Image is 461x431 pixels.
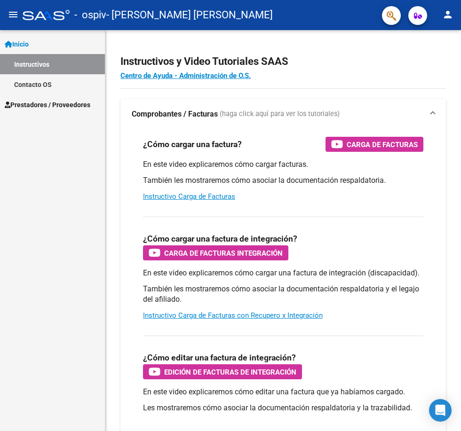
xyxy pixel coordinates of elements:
span: Carga de Facturas Integración [164,247,283,259]
span: (haga click aquí para ver los tutoriales) [220,109,340,119]
mat-icon: menu [8,9,19,20]
button: Carga de Facturas Integración [143,245,288,260]
a: Centro de Ayuda - Administración de O.S. [120,71,251,80]
p: También les mostraremos cómo asociar la documentación respaldatoria y el legajo del afiliado. [143,284,423,305]
span: Edición de Facturas de integración [164,366,296,378]
span: - ospiv [74,5,106,25]
h2: Instructivos y Video Tutoriales SAAS [120,53,446,71]
h3: ¿Cómo cargar una factura de integración? [143,232,297,245]
h3: ¿Cómo editar una factura de integración? [143,351,296,364]
strong: Comprobantes / Facturas [132,109,218,119]
button: Edición de Facturas de integración [143,364,302,379]
p: En este video explicaremos cómo cargar una factura de integración (discapacidad). [143,268,423,278]
span: Inicio [5,39,29,49]
button: Carga de Facturas [326,137,423,152]
p: En este video explicaremos cómo cargar facturas. [143,159,423,170]
a: Instructivo Carga de Facturas [143,192,235,201]
p: En este video explicaremos cómo editar una factura que ya habíamos cargado. [143,387,423,397]
p: Les mostraremos cómo asociar la documentación respaldatoria y la trazabilidad. [143,403,423,413]
span: - [PERSON_NAME] [PERSON_NAME] [106,5,273,25]
a: Instructivo Carga de Facturas con Recupero x Integración [143,311,323,320]
span: Carga de Facturas [347,139,418,150]
p: También les mostraremos cómo asociar la documentación respaldatoria. [143,175,423,186]
mat-icon: person [442,9,453,20]
div: Open Intercom Messenger [429,399,452,422]
h3: ¿Cómo cargar una factura? [143,138,242,151]
span: Prestadores / Proveedores [5,100,90,110]
mat-expansion-panel-header: Comprobantes / Facturas (haga click aquí para ver los tutoriales) [120,99,446,129]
